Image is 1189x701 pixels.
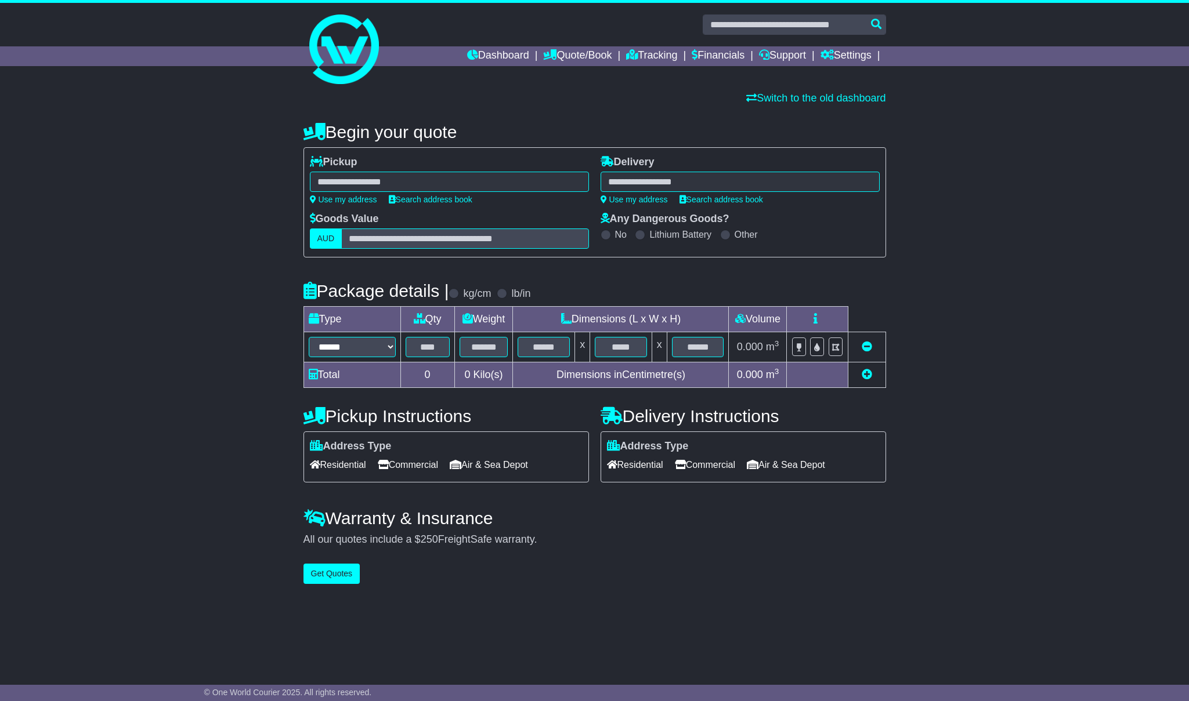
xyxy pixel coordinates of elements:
[310,440,392,453] label: Address Type
[303,509,886,528] h4: Warranty & Insurance
[746,92,886,104] a: Switch to the old dashboard
[310,228,342,249] label: AUD
[626,46,677,66] a: Tracking
[454,307,513,332] td: Weight
[601,156,655,169] label: Delivery
[737,369,763,380] span: 0.000
[513,307,729,332] td: Dimensions (L x W x H)
[607,440,689,453] label: Address Type
[649,229,711,240] label: Lithium Battery
[601,213,729,226] label: Any Dangerous Goods?
[450,456,528,474] span: Air & Sea Depot
[310,195,377,204] a: Use my address
[511,288,530,300] label: lb/in
[454,362,513,388] td: Kilo(s)
[692,46,745,66] a: Financials
[735,229,758,240] label: Other
[303,362,400,388] td: Total
[652,332,667,362] td: x
[680,195,763,204] a: Search address book
[747,456,825,474] span: Air & Sea Depot
[310,456,366,474] span: Residential
[737,341,763,353] span: 0.000
[862,341,872,353] a: Remove this item
[467,46,529,66] a: Dashboard
[303,406,589,426] h4: Pickup Instructions
[464,369,470,380] span: 0
[389,195,472,204] a: Search address book
[615,229,627,240] label: No
[303,281,449,300] h4: Package details |
[766,369,779,380] span: m
[862,369,872,380] a: Add new item
[204,688,372,697] span: © One World Courier 2025. All rights reserved.
[463,288,491,300] label: kg/cm
[675,456,735,474] span: Commercial
[400,307,454,332] td: Qty
[400,362,454,388] td: 0
[759,46,806,66] a: Support
[310,213,379,226] label: Goods Value
[601,195,668,204] a: Use my address
[729,307,787,332] td: Volume
[303,307,400,332] td: Type
[378,456,438,474] span: Commercial
[601,406,886,426] h4: Delivery Instructions
[766,341,779,353] span: m
[303,122,886,141] h4: Begin your quote
[303,564,360,584] button: Get Quotes
[310,156,357,169] label: Pickup
[775,367,779,376] sup: 3
[303,533,886,546] div: All our quotes include a $ FreightSafe warranty.
[543,46,612,66] a: Quote/Book
[775,339,779,348] sup: 3
[607,456,663,474] span: Residential
[421,533,438,545] span: 250
[575,332,590,362] td: x
[821,46,872,66] a: Settings
[513,362,729,388] td: Dimensions in Centimetre(s)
